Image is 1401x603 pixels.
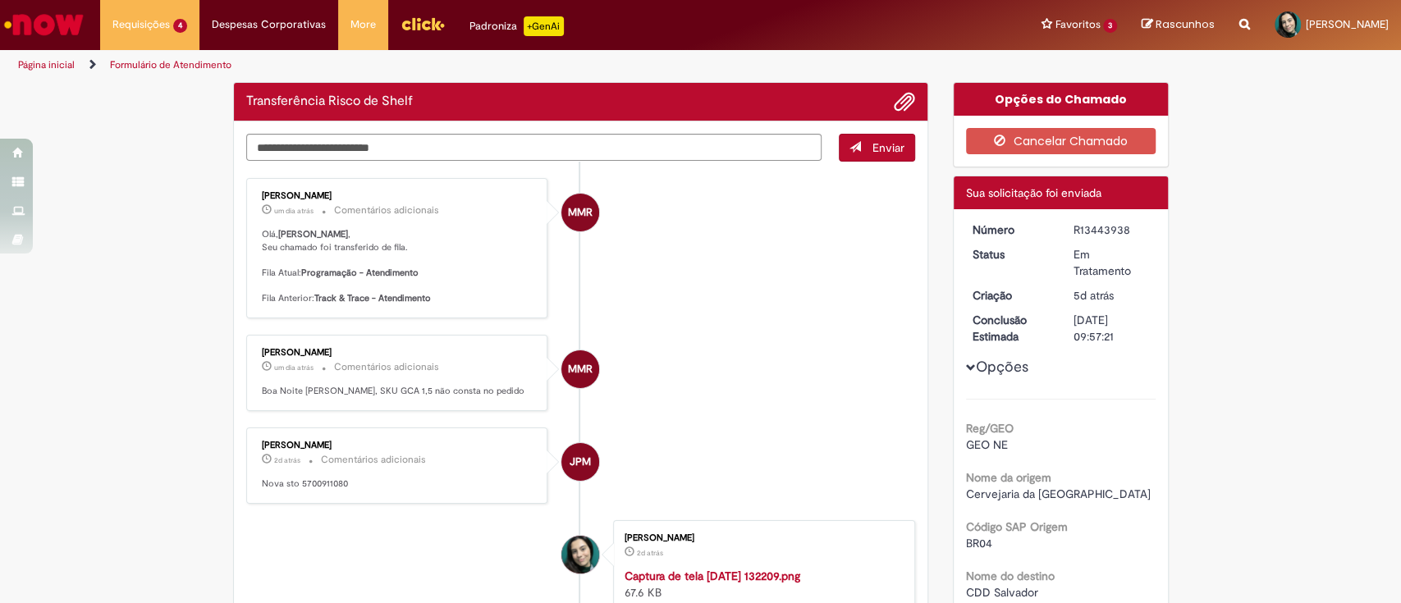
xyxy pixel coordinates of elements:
[334,360,439,374] small: Comentários adicionais
[637,548,663,558] span: 2d atrás
[872,140,904,155] span: Enviar
[401,11,445,36] img: click_logo_yellow_360x200.png
[278,228,348,240] b: [PERSON_NAME]
[314,292,431,304] b: Track & Trace - Atendimento
[274,455,300,465] span: 2d atrás
[1074,222,1150,238] div: R13443938
[1142,17,1215,33] a: Rascunhos
[966,185,1101,200] span: Sua solicitação foi enviada
[966,569,1055,583] b: Nome do destino
[274,206,314,216] time: 27/08/2025 18:32:04
[262,228,535,305] p: Olá, , Seu chamado foi transferido de fila. Fila Atual: Fila Anterior:
[561,350,599,388] div: Matheus Maia Rocha
[966,421,1014,436] b: Reg/GEO
[173,19,187,33] span: 4
[839,134,915,162] button: Enviar
[625,533,898,543] div: [PERSON_NAME]
[469,16,564,36] div: Padroniza
[1074,288,1114,303] span: 5d atrás
[274,363,314,372] time: 27/08/2025 18:31:58
[262,441,535,450] div: [PERSON_NAME]
[2,8,86,41] img: ServiceNow
[637,548,663,558] time: 27/08/2025 13:22:40
[966,585,1038,600] span: CDD Salvador
[1074,312,1150,345] div: [DATE] 09:57:21
[561,443,599,481] div: Julia Paiva Martelozo
[1156,16,1215,32] span: Rascunhos
[1074,287,1150,304] div: 25/08/2025 11:57:18
[18,58,75,71] a: Página inicial
[246,94,413,109] h2: Transferência Risco de Shelf Histórico de tíquete
[246,134,822,162] textarea: Digite sua mensagem aqui...
[12,50,922,80] ul: Trilhas de página
[334,203,439,217] small: Comentários adicionais
[262,385,535,398] p: Boa Noite [PERSON_NAME], SKU GCA 1,5 não consta no pedido
[960,246,1061,263] dt: Status
[112,16,170,33] span: Requisições
[350,16,376,33] span: More
[561,194,599,231] div: Matheus Maia Rocha
[1074,246,1150,279] div: Em Tratamento
[966,536,992,550] span: BR04
[262,348,535,358] div: [PERSON_NAME]
[1306,17,1389,31] span: [PERSON_NAME]
[960,312,1061,345] dt: Conclusão Estimada
[894,91,915,112] button: Adicionar anexos
[1103,19,1117,33] span: 3
[966,437,1008,452] span: GEO NE
[301,267,419,279] b: Programação - Atendimento
[966,519,1068,534] b: Código SAP Origem
[274,363,314,372] span: um dia atrás
[274,206,314,216] span: um dia atrás
[625,569,800,583] a: Captura de tela [DATE] 132209.png
[570,442,591,482] span: JPM
[524,16,564,36] p: +GenAi
[212,16,326,33] span: Despesas Corporativas
[625,568,898,601] div: 67.6 KB
[960,287,1061,304] dt: Criação
[966,128,1156,154] button: Cancelar Chamado
[1074,288,1114,303] time: 25/08/2025 11:57:18
[262,191,535,201] div: [PERSON_NAME]
[321,453,426,467] small: Comentários adicionais
[568,193,593,232] span: MMR
[110,58,231,71] a: Formulário de Atendimento
[568,349,593,389] span: MMR
[1055,16,1100,33] span: Favoritos
[954,83,1168,116] div: Opções do Chamado
[960,222,1061,238] dt: Número
[966,487,1151,501] span: Cervejaria da [GEOGRAPHIC_DATA]
[262,477,535,491] p: Nova sto 5700911080
[274,455,300,465] time: 27/08/2025 14:55:44
[561,536,599,573] div: Sarah Portela Signorini
[966,470,1051,485] b: Nome da origem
